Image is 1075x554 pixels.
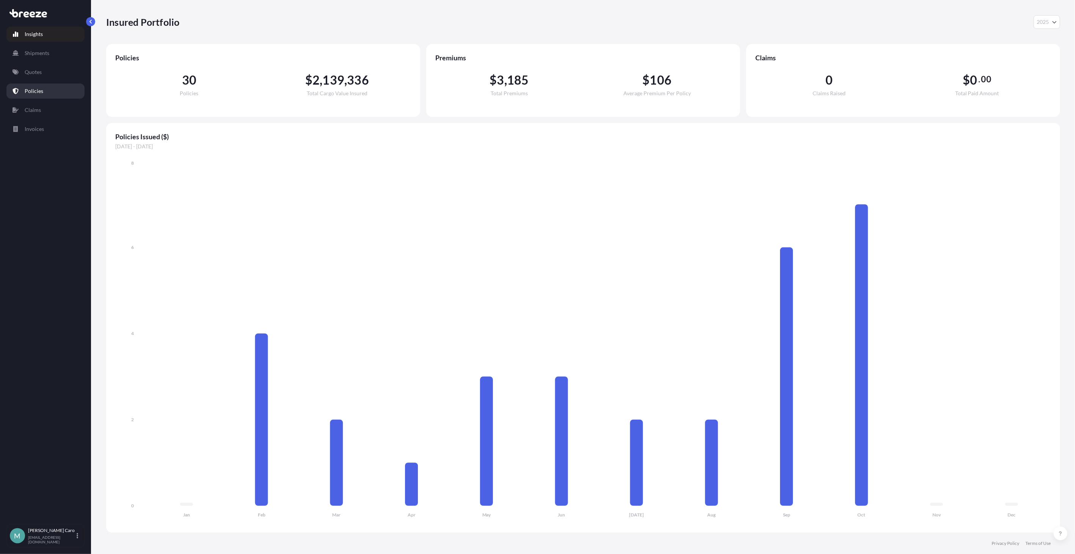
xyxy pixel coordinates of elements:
span: $ [643,74,650,86]
tspan: Apr [408,512,416,518]
p: Invoices [25,125,44,133]
tspan: Jan [183,512,190,518]
span: Total Cargo Value Insured [307,91,367,96]
span: 00 [981,76,991,82]
a: Invoices [6,121,85,137]
a: Policies [6,83,85,99]
p: Claims [25,106,41,114]
span: Claims Raised [813,91,846,96]
span: [DATE] - [DATE] [115,143,1051,150]
p: Insured Portfolio [106,16,179,28]
tspan: Sep [783,512,790,518]
span: Policies [180,91,199,96]
span: 185 [507,74,529,86]
tspan: Jun [558,512,565,518]
span: , [344,74,347,86]
span: . [978,76,980,82]
tspan: Aug [708,512,716,518]
tspan: 2 [131,417,134,422]
tspan: [DATE] [629,512,644,518]
tspan: Oct [858,512,866,518]
span: $ [963,74,970,86]
span: Claims [755,53,1051,62]
tspan: 0 [131,503,134,508]
span: Total Premiums [491,91,528,96]
p: [EMAIL_ADDRESS][DOMAIN_NAME] [28,535,75,544]
span: 0 [970,74,978,86]
span: Premiums [435,53,731,62]
span: 3 [497,74,504,86]
a: Terms of Use [1026,540,1051,546]
button: Year Selector [1034,15,1060,29]
tspan: May [482,512,491,518]
a: Claims [6,102,85,118]
a: Privacy Policy [992,540,1020,546]
p: Shipments [25,49,49,57]
span: Policies [115,53,411,62]
a: Insights [6,27,85,42]
span: $ [490,74,497,86]
span: $ [305,74,312,86]
a: Shipments [6,46,85,61]
span: 2025 [1037,18,1049,26]
span: 30 [182,74,196,86]
span: 2 [312,74,320,86]
tspan: Feb [258,512,265,518]
span: , [504,74,507,86]
p: Quotes [25,68,42,76]
span: 0 [825,74,833,86]
p: [PERSON_NAME] Caro [28,527,75,534]
span: 106 [650,74,672,86]
span: 139 [323,74,345,86]
p: Policies [25,87,43,95]
tspan: Mar [333,512,341,518]
tspan: Nov [932,512,941,518]
span: Policies Issued ($) [115,132,1051,141]
tspan: 4 [131,331,134,336]
span: , [320,74,322,86]
span: 336 [347,74,369,86]
p: Insights [25,30,43,38]
tspan: 8 [131,160,134,166]
span: Total Paid Amount [955,91,999,96]
tspan: 6 [131,244,134,250]
span: Average Premium Per Policy [623,91,691,96]
tspan: Dec [1008,512,1016,518]
a: Quotes [6,65,85,80]
span: M [14,532,21,540]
